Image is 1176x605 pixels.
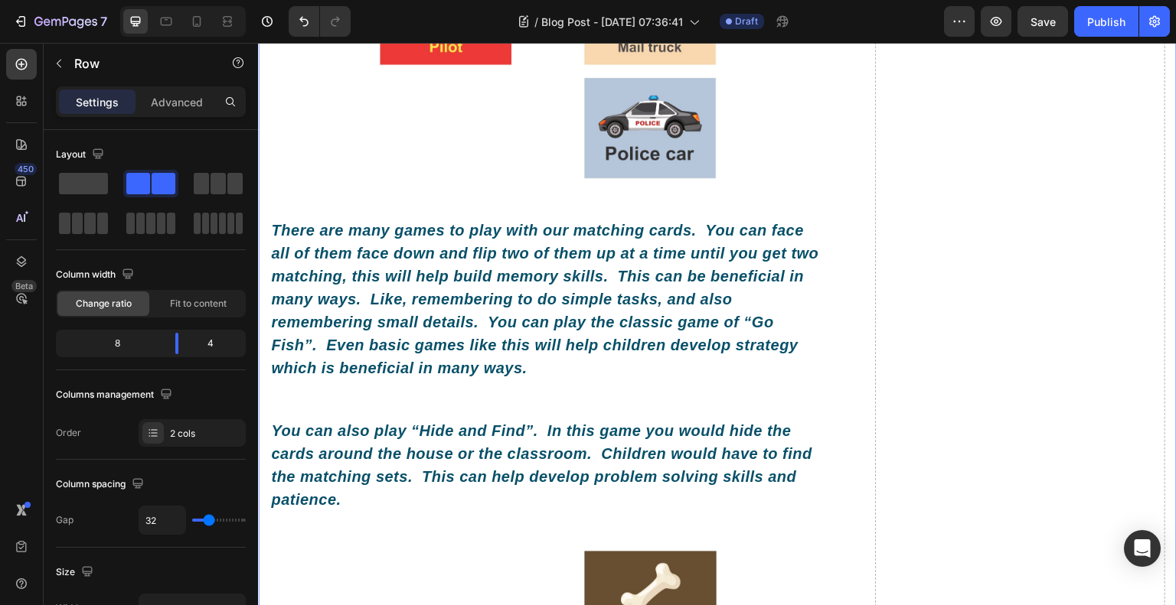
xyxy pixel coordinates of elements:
div: 450 [15,163,37,175]
div: Columns management [56,385,175,405]
span: Change ratio [76,297,132,311]
iframe: Design area [258,43,1176,605]
button: Save [1018,6,1068,37]
div: Column spacing [56,474,147,495]
span: Draft [735,15,758,28]
div: Beta [11,280,37,292]
p: Advanced [151,94,203,110]
span: Save [1031,15,1056,28]
div: Publish [1087,14,1125,30]
div: 4 [191,333,243,354]
div: Order [56,426,81,440]
p: Settings [76,94,119,110]
p: Row [74,54,204,73]
div: 8 [59,333,163,354]
p: 7 [100,12,107,31]
span: Fit to content [170,297,227,311]
div: 2 cols [170,427,242,441]
div: Column width [56,265,137,285]
div: Open Intercom Messenger [1124,530,1161,567]
input: Auto [139,506,185,534]
div: Size [56,562,96,583]
span: / [534,14,538,30]
div: Layout [56,145,107,165]
span: Blog Post - [DATE] 07:36:41 [541,14,683,30]
button: Publish [1074,6,1138,37]
button: 7 [6,6,114,37]
div: Gap [56,513,73,527]
div: Undo/Redo [289,6,351,37]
